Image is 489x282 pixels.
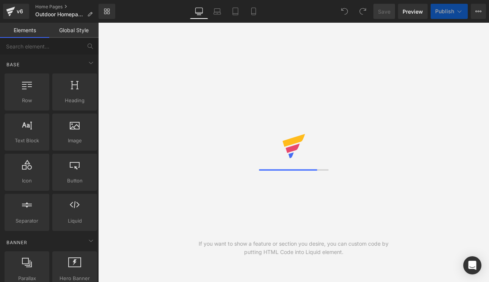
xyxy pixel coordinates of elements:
[471,4,486,19] button: More
[337,4,352,19] button: Undo
[7,97,47,104] span: Row
[55,177,95,185] span: Button
[49,23,99,38] a: Global Style
[463,256,481,274] div: Open Intercom Messenger
[355,4,370,19] button: Redo
[6,239,28,246] span: Banner
[244,4,263,19] a: Mobile
[99,4,115,19] a: New Library
[55,217,95,225] span: Liquid
[7,137,47,145] span: Text Block
[431,4,468,19] button: Publish
[435,8,454,14] span: Publish
[3,4,29,19] a: v6
[55,137,95,145] span: Image
[403,8,423,16] span: Preview
[208,4,226,19] a: Laptop
[15,6,25,16] div: v6
[378,8,390,16] span: Save
[35,11,84,17] span: Outdoor Homepage
[7,177,47,185] span: Icon
[190,4,208,19] a: Desktop
[7,217,47,225] span: Separator
[35,4,99,10] a: Home Pages
[6,61,20,68] span: Base
[226,4,244,19] a: Tablet
[398,4,428,19] a: Preview
[55,97,95,104] span: Heading
[196,240,392,256] div: If you want to show a feature or section you desire, you can custom code by putting HTML Code int...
